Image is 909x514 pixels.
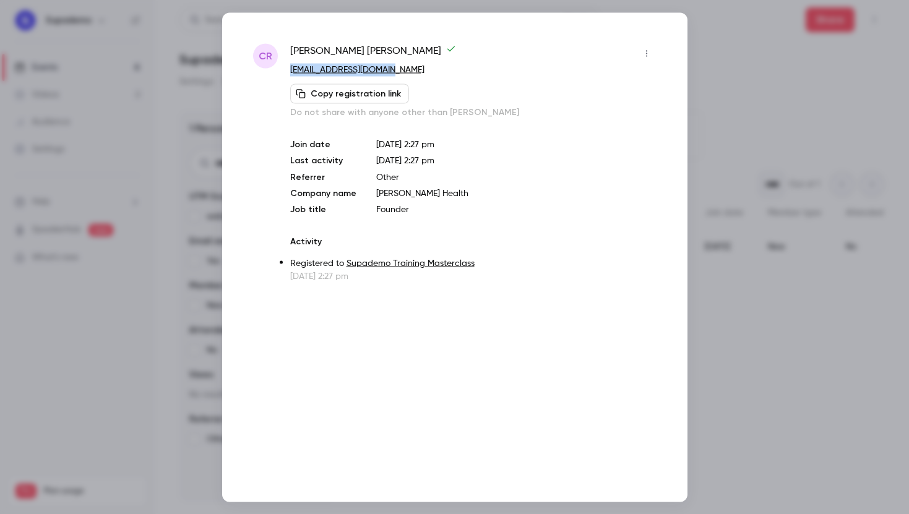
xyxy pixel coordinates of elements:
[376,138,657,150] p: [DATE] 2:27 pm
[290,270,657,282] p: [DATE] 2:27 pm
[290,138,356,150] p: Join date
[290,65,424,74] a: [EMAIL_ADDRESS][DOMAIN_NAME]
[290,257,657,270] p: Registered to
[290,187,356,199] p: Company name
[290,106,657,118] p: Do not share with anyone other than [PERSON_NAME]
[376,203,657,215] p: Founder
[290,171,356,183] p: Referrer
[376,187,657,199] p: [PERSON_NAME] Health
[376,171,657,183] p: Other
[290,203,356,215] p: Job title
[290,43,456,63] span: [PERSON_NAME] [PERSON_NAME]
[290,235,657,247] p: Activity
[290,154,356,167] p: Last activity
[347,259,475,267] a: Supademo Training Masterclass
[376,156,434,165] span: [DATE] 2:27 pm
[290,84,409,103] button: Copy registration link
[259,48,272,63] span: CR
